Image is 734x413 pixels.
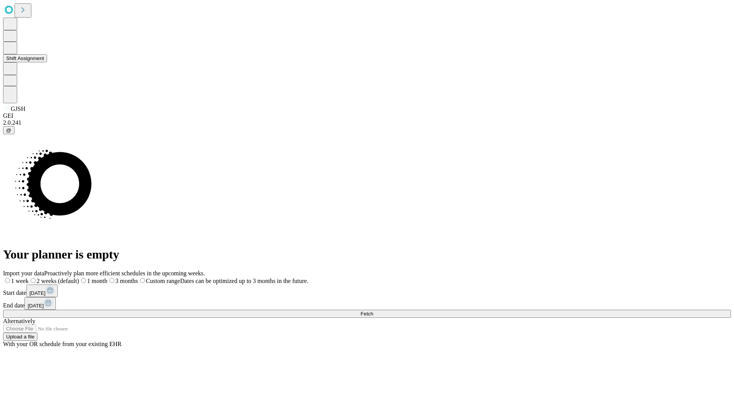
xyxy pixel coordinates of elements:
[44,270,205,276] span: Proactively plan more efficient schedules in the upcoming weeks.
[24,297,56,310] button: [DATE]
[3,310,731,318] button: Fetch
[37,278,79,284] span: 2 weeks (default)
[3,333,37,341] button: Upload a file
[3,112,731,119] div: GEI
[31,278,36,283] input: 2 weeks (default)
[3,285,731,297] div: Start date
[5,278,10,283] input: 1 week
[3,126,15,134] button: @
[3,318,35,324] span: Alternatively
[361,311,373,317] span: Fetch
[29,290,45,296] span: [DATE]
[180,278,308,284] span: Dates can be optimized up to 3 months in the future.
[3,247,731,262] h1: Your planner is empty
[11,106,25,112] span: GJSH
[28,303,44,309] span: [DATE]
[3,270,44,276] span: Import your data
[146,278,180,284] span: Custom range
[3,54,47,62] button: Shift Assignment
[115,278,138,284] span: 3 months
[81,278,86,283] input: 1 month
[109,278,114,283] input: 3 months
[3,297,731,310] div: End date
[6,127,11,133] span: @
[140,278,145,283] input: Custom rangeDates can be optimized up to 3 months in the future.
[11,278,29,284] span: 1 week
[3,119,731,126] div: 2.0.241
[3,341,122,347] span: With your OR schedule from your existing EHR
[87,278,107,284] span: 1 month
[26,285,58,297] button: [DATE]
